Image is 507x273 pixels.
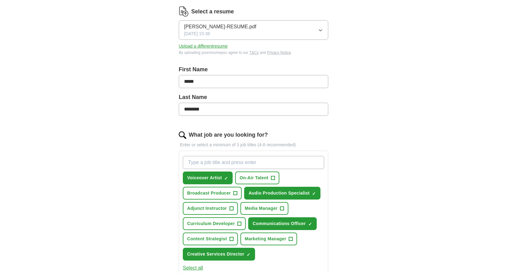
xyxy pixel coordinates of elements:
a: Privacy Notice [267,50,291,55]
span: Marketing Manager [245,236,287,242]
span: Audio Production Specialist [249,190,310,196]
label: First Name [179,65,328,74]
span: ✓ [247,252,250,257]
span: Media Manager [245,205,278,212]
span: ✓ [312,191,316,196]
img: search.png [179,131,186,139]
input: Type a job title and press enter [183,156,324,169]
span: [DATE] 15:38 [184,31,210,37]
button: Marketing Manager [240,233,297,245]
button: On-Air Talent [235,172,279,184]
span: ✓ [224,176,228,181]
button: Voiceover Artist✓ [183,172,233,184]
span: Creative Services Director [187,251,244,257]
button: Creative Services Director✓ [183,248,255,261]
div: By uploading your resume you agree to our and . [179,50,328,55]
span: ✓ [308,222,312,227]
a: T&Cs [249,50,259,55]
span: Voiceover Artist [187,175,222,181]
img: CV Icon [179,7,189,16]
label: Select a resume [191,7,234,16]
button: Select all [183,264,203,272]
span: Broadcast Producer [187,190,231,196]
span: Adjunct Instructor [187,205,227,212]
button: Media Manager [240,202,289,215]
button: [PERSON_NAME]-RESUME.pdf[DATE] 15:38 [179,20,328,40]
button: Communications Officer✓ [248,217,316,230]
span: On-Air Talent [239,175,268,181]
button: Curriculum Developer [183,217,246,230]
button: Upload a differentresume [179,43,228,49]
span: [PERSON_NAME]-RESUME.pdf [184,23,256,31]
label: Last Name [179,93,328,101]
span: Communications Officer [253,220,306,227]
p: Enter or select a minimum of 3 job titles (4-8 recommended) [179,142,328,148]
button: Audio Production Specialist✓ [244,187,320,200]
label: What job are you looking for? [189,131,268,139]
button: Content Strategist [183,233,238,245]
span: Curriculum Developer [187,220,235,227]
span: Content Strategist [187,236,227,242]
button: Broadcast Producer [183,187,242,200]
button: Adjunct Instructor [183,202,238,215]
